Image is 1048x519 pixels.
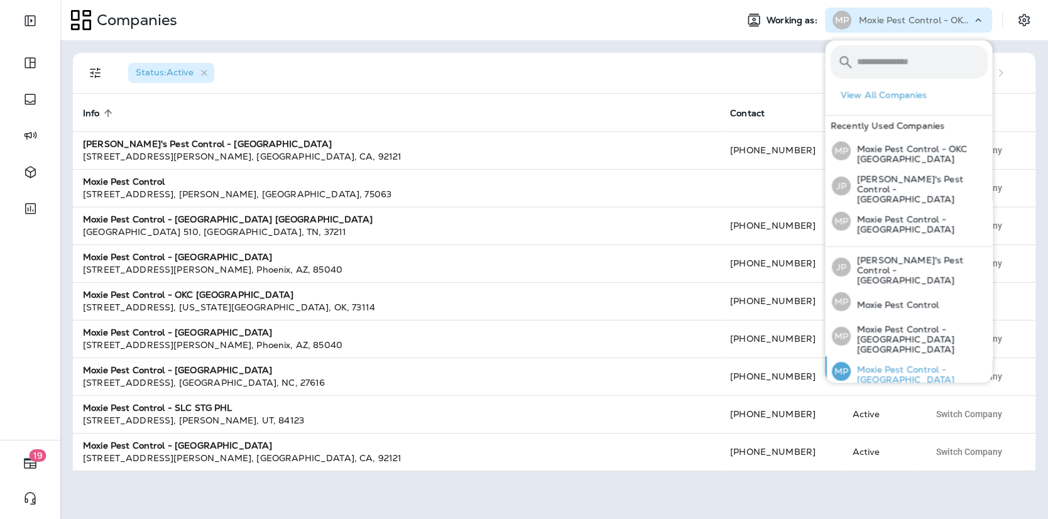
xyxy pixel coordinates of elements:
[1013,9,1035,31] button: Settings
[850,174,987,204] p: [PERSON_NAME]'s Pest Control - [GEOGRAPHIC_DATA]
[30,449,46,462] span: 19
[83,150,710,163] div: [STREET_ADDRESS][PERSON_NAME] , [GEOGRAPHIC_DATA] , CA , 92121
[83,289,293,300] strong: Moxie Pest Control - OKC [GEOGRAPHIC_DATA]
[720,131,842,169] td: [PHONE_NUMBER]
[83,108,100,119] span: Info
[850,324,987,354] p: Moxie Pest Control - [GEOGRAPHIC_DATA] [GEOGRAPHIC_DATA]
[831,258,850,276] div: JP
[720,433,842,471] td: [PHONE_NUMBER]
[842,433,919,471] td: Active
[936,447,1002,456] span: Switch Company
[936,410,1002,418] span: Switch Company
[92,11,177,30] p: Companies
[83,188,710,200] div: [STREET_ADDRESS] , [PERSON_NAME] , [GEOGRAPHIC_DATA] , 75063
[825,136,992,166] button: MPMoxie Pest Control - OKC [GEOGRAPHIC_DATA]
[850,300,939,310] p: Moxie Pest Control
[720,395,842,433] td: [PHONE_NUMBER]
[929,442,1009,461] button: Switch Company
[720,358,842,395] td: [PHONE_NUMBER]
[83,60,108,85] button: Filters
[825,206,992,236] button: MPMoxie Pest Control - [GEOGRAPHIC_DATA]
[83,339,710,351] div: [STREET_ADDRESS][PERSON_NAME] , Phoenix , AZ , 85040
[83,214,373,225] strong: Moxie Pest Control - [GEOGRAPHIC_DATA] [GEOGRAPHIC_DATA]
[730,108,765,119] span: Contact
[825,247,992,287] button: JP[PERSON_NAME]'s Pest Control - [GEOGRAPHIC_DATA]
[831,292,850,311] div: MP
[825,116,992,136] div: Recently Used Companies
[83,301,710,314] div: [STREET_ADDRESS] , [US_STATE][GEOGRAPHIC_DATA] , OK , 73114
[128,63,214,83] div: Status:Active
[83,402,232,413] strong: Moxie Pest Control - SLC STG PHL
[825,316,992,356] button: MPMoxie Pest Control - [GEOGRAPHIC_DATA] [GEOGRAPHIC_DATA]
[13,451,48,476] button: 19
[825,287,992,316] button: MPMoxie Pest Control
[859,15,972,25] p: Moxie Pest Control - OKC [GEOGRAPHIC_DATA]
[831,327,850,346] div: MP
[767,15,820,26] span: Working as:
[831,141,850,160] div: MP
[83,107,116,119] span: Info
[850,364,987,385] p: Moxie Pest Control - [GEOGRAPHIC_DATA]
[720,244,842,282] td: [PHONE_NUMBER]
[720,320,842,358] td: [PHONE_NUMBER]
[83,226,710,238] div: [GEOGRAPHIC_DATA] 510 , [GEOGRAPHIC_DATA] , TN , 37211
[83,376,710,389] div: [STREET_ADDRESS] , [GEOGRAPHIC_DATA] , NC , 27616
[842,395,919,433] td: Active
[13,8,48,33] button: Expand Sidebar
[831,212,850,231] div: MP
[83,176,165,187] strong: Moxie Pest Control
[83,452,710,464] div: [STREET_ADDRESS][PERSON_NAME] , [GEOGRAPHIC_DATA] , CA , 92121
[850,214,987,234] p: Moxie Pest Control - [GEOGRAPHIC_DATA]
[83,263,710,276] div: [STREET_ADDRESS][PERSON_NAME] , Phoenix , AZ , 85040
[850,144,987,164] p: Moxie Pest Control - OKC [GEOGRAPHIC_DATA]
[720,207,842,244] td: [PHONE_NUMBER]
[83,251,272,263] strong: Moxie Pest Control - [GEOGRAPHIC_DATA]
[83,414,710,427] div: [STREET_ADDRESS] , [PERSON_NAME] , UT , 84123
[83,138,332,150] strong: [PERSON_NAME]'s Pest Control - [GEOGRAPHIC_DATA]
[929,405,1009,423] button: Switch Company
[83,327,272,338] strong: Moxie Pest Control - [GEOGRAPHIC_DATA]
[825,356,992,386] button: MPMoxie Pest Control - [GEOGRAPHIC_DATA]
[850,255,987,285] p: [PERSON_NAME]'s Pest Control - [GEOGRAPHIC_DATA]
[730,107,781,119] span: Contact
[83,440,272,451] strong: Moxie Pest Control - [GEOGRAPHIC_DATA]
[835,85,992,105] button: View All Companies
[831,177,850,195] div: JP
[136,67,194,78] span: Status : Active
[831,362,850,381] div: MP
[720,282,842,320] td: [PHONE_NUMBER]
[825,166,992,206] button: JP[PERSON_NAME]'s Pest Control - [GEOGRAPHIC_DATA]
[832,11,851,30] div: MP
[83,364,272,376] strong: Moxie Pest Control - [GEOGRAPHIC_DATA]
